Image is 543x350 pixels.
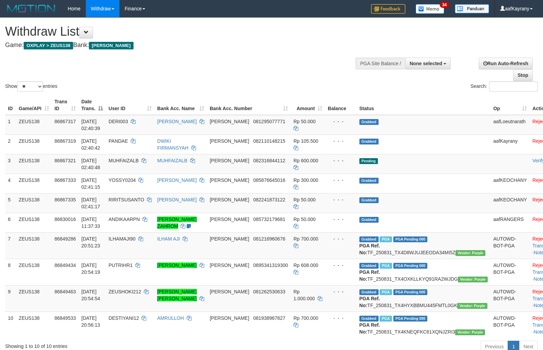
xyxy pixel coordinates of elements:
[16,174,52,193] td: ZEUS138
[359,296,380,308] b: PGA Ref. No:
[16,154,52,174] td: ZEUS138
[357,259,490,285] td: TF_250831_TX4OXKLLKYQ91RA2WJDG
[471,81,538,92] label: Search:
[106,95,154,115] th: User ID: activate to sort column ascending
[55,315,76,321] span: 86849533
[55,177,76,183] span: 86867333
[253,197,285,202] span: Copy 082241873122 to clipboard
[157,236,180,242] a: ILHAM AJI
[17,81,43,92] select: Showentries
[357,95,490,115] th: Status
[108,197,144,202] span: RIRITSUSANTO
[108,315,139,321] span: DESTIYANI12
[380,263,392,269] span: Marked by aafRornrotha
[157,119,197,124] a: [PERSON_NAME]
[293,197,316,202] span: Rp 50.000
[5,213,16,232] td: 6
[108,262,132,268] span: PUTRIHR1
[81,217,100,229] span: [DATE] 11:37:33
[253,119,285,124] span: Copy 081295077771 to clipboard
[5,154,16,174] td: 3
[16,232,52,259] td: ZEUS138
[5,115,16,135] td: 1
[55,236,76,242] span: 86849286
[328,315,354,322] div: - - -
[81,315,100,328] span: [DATE] 20:56:13
[253,217,285,222] span: Copy 085732179681 to clipboard
[55,217,76,222] span: 86830016
[293,289,315,301] span: Rp 1.000.000
[81,138,100,151] span: [DATE] 02:40:42
[81,197,100,209] span: [DATE] 02:41:17
[405,58,451,69] button: None selected
[5,95,16,115] th: ID
[81,262,100,275] span: [DATE] 20:54:19
[108,217,140,222] span: ANDIKAARPN
[16,312,52,338] td: ZEUS138
[328,196,354,203] div: - - -
[157,289,197,301] a: [PERSON_NAME] [PERSON_NAME]
[253,177,285,183] span: Copy 085876645016 to clipboard
[79,95,106,115] th: Date Trans.: activate to sort column descending
[455,250,485,256] span: Vendor URL: https://trx4.1velocity.biz
[490,259,530,285] td: AUTOWD-BOT-PGA
[393,316,428,322] span: PGA Pending
[393,236,428,242] span: PGA Pending
[253,236,285,242] span: Copy 081216960676 to clipboard
[154,95,207,115] th: Bank Acc. Name: activate to sort column ascending
[291,95,325,115] th: Amount: activate to sort column ascending
[5,259,16,285] td: 8
[393,289,428,295] span: PGA Pending
[210,315,249,321] span: [PERSON_NAME]
[325,95,357,115] th: Balance
[359,178,379,184] span: Grabbed
[328,118,354,125] div: - - -
[5,25,355,38] h1: Withdraw List
[359,269,380,282] b: PGA Ref. No:
[157,262,197,268] a: [PERSON_NAME]
[157,197,197,202] a: [PERSON_NAME]
[81,236,100,248] span: [DATE] 20:51:23
[253,262,288,268] span: Copy 0895341319300 to clipboard
[55,289,76,294] span: 86849463
[52,95,79,115] th: Trans ID: activate to sort column ascending
[5,232,16,259] td: 7
[293,158,318,163] span: Rp 600.000
[513,69,533,81] a: Stop
[5,174,16,193] td: 4
[328,157,354,164] div: - - -
[157,315,184,321] a: AMRULLOH
[55,158,76,163] span: 86867321
[157,177,197,183] a: [PERSON_NAME]
[253,289,285,294] span: Copy 081262530633 to clipboard
[108,138,128,144] span: PANDAE
[293,138,318,144] span: Rp 105.500
[108,289,141,294] span: ZEUSHOKI212
[293,217,316,222] span: Rp 50.000
[328,138,354,144] div: - - -
[16,193,52,213] td: ZEUS138
[489,81,538,92] input: Search:
[490,115,530,135] td: aafLoeutnarath
[490,193,530,213] td: aafKEOCHANY
[253,138,285,144] span: Copy 082110148215 to clipboard
[328,262,354,269] div: - - -
[16,115,52,135] td: ZEUS138
[16,213,52,232] td: ZEUS138
[81,158,100,170] span: [DATE] 02:40:48
[253,315,285,321] span: Copy 081938967827 to clipboard
[207,95,291,115] th: Bank Acc. Number: activate to sort column ascending
[455,329,485,335] span: Vendor URL: https://trx4.1velocity.biz
[210,119,249,124] span: [PERSON_NAME]
[359,217,379,223] span: Grabbed
[81,177,100,190] span: [DATE] 02:41:15
[5,312,16,338] td: 10
[16,259,52,285] td: ZEUS138
[380,316,392,322] span: Marked by aafRornrotha
[210,197,249,202] span: [PERSON_NAME]
[210,217,249,222] span: [PERSON_NAME]
[479,58,533,69] a: Run Auto-Refresh
[359,119,379,125] span: Grabbed
[81,289,100,301] span: [DATE] 20:54:54
[293,177,318,183] span: Rp 300.000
